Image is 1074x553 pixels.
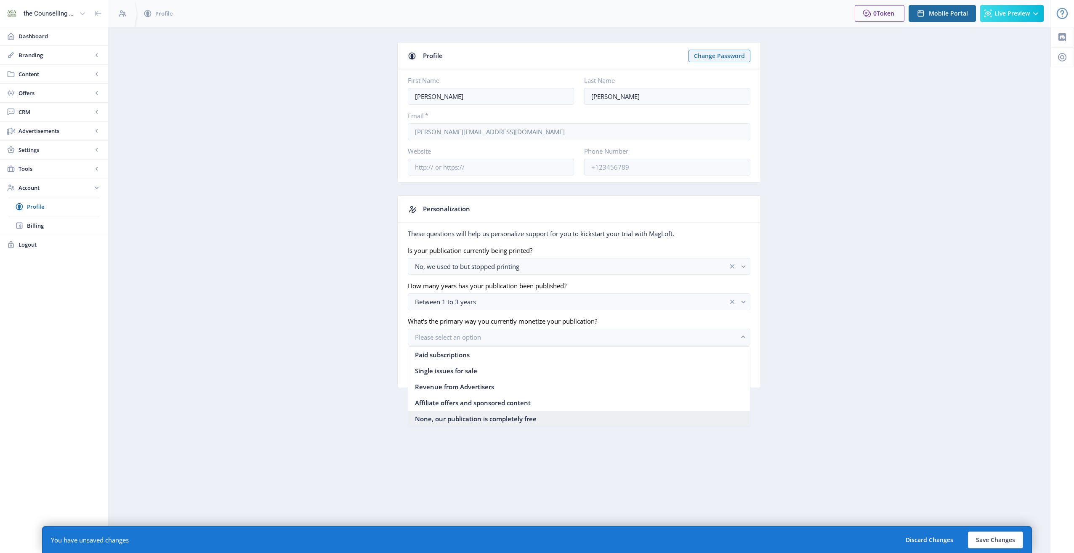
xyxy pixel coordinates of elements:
div: Personalization [423,202,470,215]
label: Last Name [584,76,744,85]
span: Dashboard [19,32,101,40]
span: Token [877,9,894,17]
div: Between 1 to 3 years [415,297,728,307]
nb-icon: clear [728,262,736,271]
input: http:// or https:// [408,159,574,175]
nb-icon: clear [728,298,736,306]
span: Mobile Portal [929,10,968,17]
input: +123456789 [584,159,750,175]
span: CRM [19,108,93,116]
div: No, we used to but stopped printing [415,261,728,271]
button: Mobile Portal [909,5,976,22]
label: How many years has your publication been published? [408,282,744,290]
button: Live Preview [980,5,1044,22]
span: Paid subscriptions [415,350,470,360]
span: Tools [19,165,93,173]
span: Logout [19,240,101,249]
label: Is your publication currently being printed? [408,246,744,255]
a: Billing [8,216,99,235]
span: Revenue from Advertisers [415,382,494,392]
span: Affiliate offers and sponsored content [415,398,531,408]
span: Single issues for sale [415,366,477,376]
label: First Name [408,76,567,85]
div: Profile [423,49,683,62]
span: Billing [27,221,99,230]
button: No, we used to but stopped printingclear [408,258,750,275]
button: Change Password [689,50,750,62]
div: You have unsaved changes [51,536,129,544]
span: Account [19,183,93,192]
span: Content [19,70,93,78]
label: Website [408,147,567,155]
button: 0Token [855,5,904,22]
span: Profile [155,9,173,18]
span: Please select an option [415,333,481,341]
span: Live Preview [994,10,1030,17]
div: These questions will help us personalize support for you to kickstart your trial with MagLoft. [408,229,750,238]
label: Phone Number [584,147,744,155]
input: Jone [408,88,574,105]
button: Please select an option [408,329,750,346]
a: Profile [8,197,99,216]
img: properties.app_icon.jpeg [5,7,19,20]
span: Branding [19,51,93,59]
label: What's the primary way you currently monetize your publication? [408,317,744,325]
div: the Counselling Australia Magazine [24,4,76,23]
button: Discard Changes [898,532,961,548]
label: Email [408,112,744,120]
span: Profile [27,202,99,211]
button: Save Changes [968,532,1023,548]
input: Doe [584,88,750,105]
span: Advertisements [19,127,93,135]
span: Offers [19,89,93,97]
button: Between 1 to 3 yearsclear [408,293,750,310]
span: None, our publication is completely free [415,414,537,424]
span: Settings [19,146,93,154]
